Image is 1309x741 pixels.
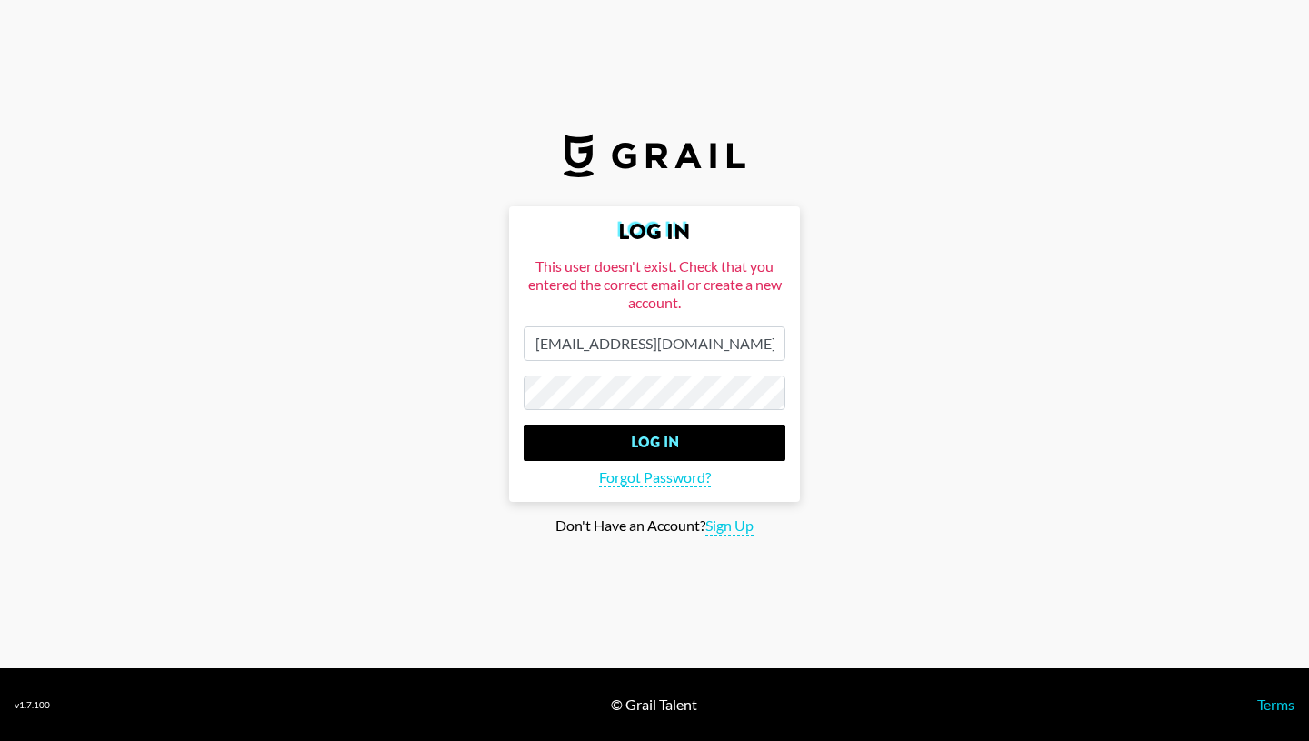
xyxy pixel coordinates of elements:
img: Grail Talent Logo [564,134,745,177]
div: Don't Have an Account? [15,516,1294,536]
div: This user doesn't exist. Check that you entered the correct email or create a new account. [524,257,785,312]
span: Sign Up [705,516,754,536]
h2: Log In [524,221,785,243]
input: Log In [524,425,785,461]
div: v 1.7.100 [15,699,50,711]
div: © Grail Talent [611,696,697,714]
input: Email [524,326,785,361]
a: Terms [1257,696,1294,713]
span: Forgot Password? [599,468,711,487]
